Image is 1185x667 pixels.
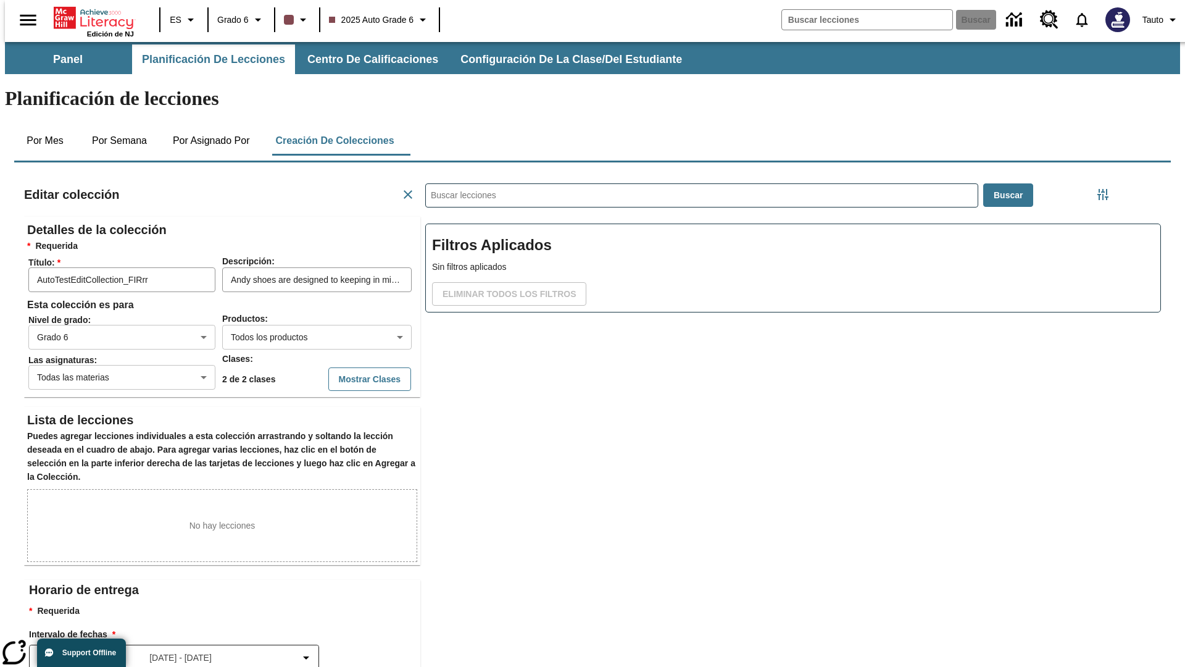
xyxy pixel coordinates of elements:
[53,52,83,67] span: Panel
[279,9,315,31] button: El color de la clase es café oscuro. Cambiar el color de la clase.
[329,14,414,27] span: 2025 Auto Grade 6
[10,2,46,38] button: Abrir el menú lateral
[217,14,249,27] span: Grado 6
[222,373,275,386] p: 2 de 2 clases
[27,430,417,484] h6: Puedes agregar lecciones individuales a esta colección arrastrando y soltando la lección deseada ...
[29,628,420,642] h3: Intervalo de fechas
[37,639,126,667] button: Support Offline
[54,6,134,30] a: Portada
[29,605,420,618] p: Requerida
[1142,14,1163,27] span: Tauto
[24,185,120,204] h2: Editar colección
[170,14,181,27] span: ES
[299,650,314,665] svg: Collapse Date Range Filter
[27,296,417,314] h6: Esta colección es para
[432,261,1154,274] p: Sin filtros aplicados
[432,230,1154,261] h2: Filtros Aplicados
[222,325,412,350] div: Todos los productos
[29,580,420,600] h2: Horario de entrega
[1098,4,1137,36] button: Escoja un nuevo avatar
[222,256,275,266] span: Descripción :
[265,126,404,156] button: Creación de colecciones
[142,52,285,67] span: Planificación de lecciones
[6,44,130,74] button: Panel
[1091,182,1115,207] button: Menú lateral de filtros
[425,224,1161,313] div: Filtros Aplicados
[983,183,1033,208] button: Buscar
[27,410,417,430] h2: Lista de lecciones
[28,315,221,325] span: Nivel de grado :
[27,240,417,253] h6: Requerida
[222,267,412,292] input: Descripción
[222,314,268,324] span: Productos :
[5,42,1180,74] div: Subbarra de navegación
[54,4,134,38] div: Portada
[132,44,295,74] button: Planificación de lecciones
[149,652,212,665] span: [DATE] - [DATE]
[27,220,417,240] h2: Detalles de la colección
[35,650,314,665] button: Seleccione el intervalo de fechas opción del menú
[163,126,260,156] button: Por asignado por
[324,9,436,31] button: Clase: 2025 Auto Grade 6, Selecciona una clase
[426,184,978,207] input: Buscar lecciones
[164,9,204,31] button: Lenguaje: ES, Selecciona un idioma
[212,9,270,31] button: Grado: Grado 6, Elige un grado
[1137,9,1185,31] button: Perfil/Configuración
[5,87,1180,110] h1: Planificación de lecciones
[451,44,692,74] button: Configuración de la clase/del estudiante
[28,355,221,365] span: Las asignaturas :
[1033,3,1066,36] a: Centro de recursos, Se abrirá en una pestaña nueva.
[307,52,438,67] span: Centro de calificaciones
[297,44,448,74] button: Centro de calificaciones
[460,52,682,67] span: Configuración de la clase/del estudiante
[82,126,157,156] button: Por semana
[999,3,1033,37] a: Centro de información
[189,519,256,532] p: No hay lecciones
[396,182,420,207] button: Cancelar
[87,30,134,38] span: Edición de NJ
[14,126,76,156] button: Por mes
[222,354,253,364] span: Clases :
[28,365,215,390] div: Todas las materias
[62,648,116,657] span: Support Offline
[1105,7,1130,32] img: Avatar
[1066,4,1098,36] a: Notificaciones
[28,325,215,350] div: Grado 6
[328,367,411,392] button: Mostrar Clases
[5,44,693,74] div: Subbarra de navegación
[28,267,215,292] input: Tí­tulo
[782,10,952,30] input: Buscar campo
[28,258,221,267] span: Tí­tulo :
